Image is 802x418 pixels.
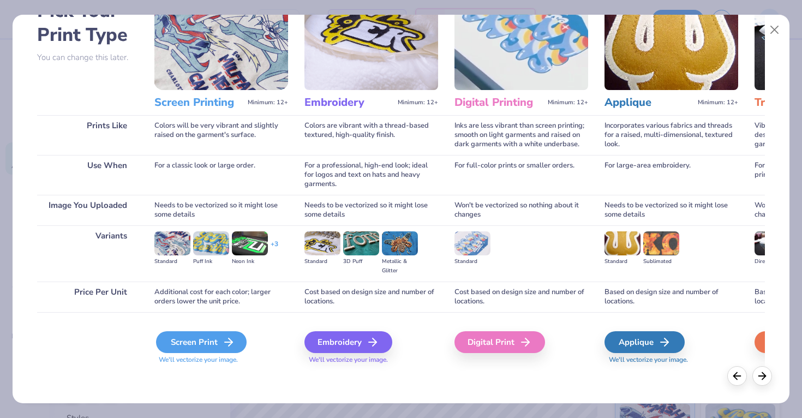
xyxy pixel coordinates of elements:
h3: Applique [605,95,693,110]
div: Needs to be vectorized so it might lose some details [154,195,288,225]
div: Variants [37,225,138,282]
div: Needs to be vectorized so it might lose some details [304,195,438,225]
div: Additional cost for each color; larger orders lower the unit price. [154,282,288,312]
span: Minimum: 12+ [248,99,288,106]
img: Metallic & Glitter [382,231,418,255]
img: Standard [304,231,340,255]
img: Standard [154,231,190,255]
div: Colors are vibrant with a thread-based textured, high-quality finish. [304,115,438,155]
div: Colors will be very vibrant and slightly raised on the garment's surface. [154,115,288,155]
span: We'll vectorize your image. [304,355,438,365]
button: Close [764,20,785,40]
h3: Screen Printing [154,95,243,110]
img: Sublimated [643,231,679,255]
div: Cost based on design size and number of locations. [454,282,588,312]
div: Inks are less vibrant than screen printing; smooth on light garments and raised on dark garments ... [454,115,588,155]
div: Neon Ink [232,257,268,266]
div: Embroidery [304,331,392,353]
span: We'll vectorize your image. [154,355,288,365]
div: Won't be vectorized so nothing about it changes [454,195,588,225]
div: Digital Print [454,331,545,353]
span: We'll vectorize your image. [605,355,738,365]
div: Metallic & Glitter [382,257,418,276]
img: Neon Ink [232,231,268,255]
div: Cost based on design size and number of locations. [304,282,438,312]
div: 3D Puff [343,257,379,266]
div: Standard [304,257,340,266]
div: Image You Uploaded [37,195,138,225]
div: Use When [37,155,138,195]
h3: Digital Printing [454,95,543,110]
div: Prints Like [37,115,138,155]
img: Puff Ink [193,231,229,255]
div: Needs to be vectorized so it might lose some details [605,195,738,225]
span: Minimum: 12+ [548,99,588,106]
div: For large-area embroidery. [605,155,738,195]
div: Standard [454,257,490,266]
span: Minimum: 12+ [698,99,738,106]
img: Standard [605,231,641,255]
img: Direct-to-film [755,231,791,255]
img: 3D Puff [343,231,379,255]
div: Standard [154,257,190,266]
div: Applique [605,331,685,353]
div: For a professional, high-end look; ideal for logos and text on hats and heavy garments. [304,155,438,195]
div: For full-color prints or smaller orders. [454,155,588,195]
div: Screen Print [156,331,247,353]
div: Standard [605,257,641,266]
span: Minimum: 12+ [398,99,438,106]
div: Direct-to-film [755,257,791,266]
div: Incorporates various fabrics and threads for a raised, multi-dimensional, textured look. [605,115,738,155]
div: Sublimated [643,257,679,266]
h3: Embroidery [304,95,393,110]
div: + 3 [271,240,278,258]
div: Puff Ink [193,257,229,266]
div: Price Per Unit [37,282,138,312]
p: You can change this later. [37,53,138,62]
div: Based on design size and number of locations. [605,282,738,312]
div: For a classic look or large order. [154,155,288,195]
img: Standard [454,231,490,255]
